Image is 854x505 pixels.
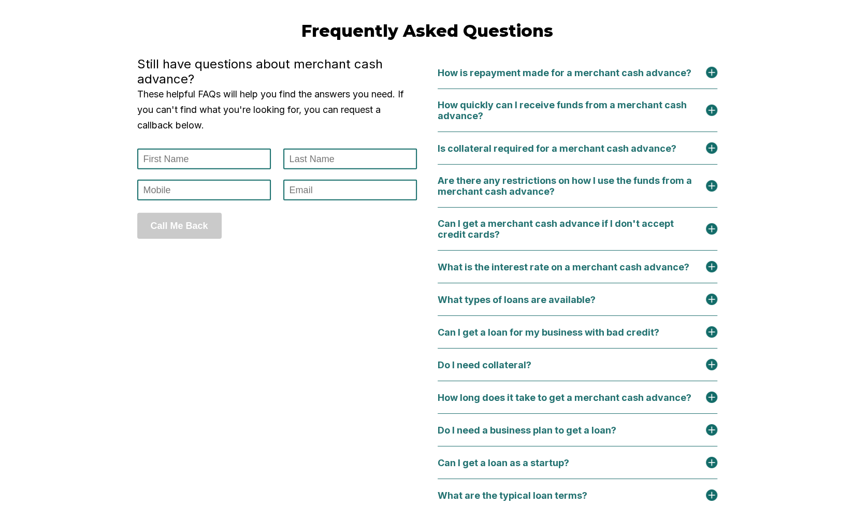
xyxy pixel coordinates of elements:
input: Mobile [137,180,271,200]
img: plus [706,67,717,78]
img: plus [706,223,717,235]
div: Do I need collateral? [438,359,544,370]
img: plus [706,180,717,192]
p: These helpful FAQs will help you find the answers you need. If you can't find what you're looking... [137,86,417,133]
div: Can I get a merchant cash advance if I don't accept credit cards? [438,218,706,240]
input: First Name [137,149,271,169]
div: Is collateral required for a merchant cash advance? [438,143,689,154]
div: How long does it take to get a merchant cash advance? [438,392,704,403]
h4: Still have questions about merchant cash advance? [137,56,417,86]
div: Can I get a loan as a startup? [438,457,582,468]
img: plus [706,142,717,154]
button: Call Me Back [137,213,222,239]
input: Last Name [283,149,417,169]
h2: Frequently Asked Questions [137,21,717,41]
img: plus [706,105,717,116]
input: Email [283,180,417,200]
div: Do I need a business plan to get a loan? [438,425,629,436]
img: plus [706,359,717,370]
img: plus [706,326,717,338]
div: What is the interest rate on a merchant cash advance? [438,262,702,272]
div: What are the typical loan terms? [438,490,600,501]
img: plus [706,294,717,305]
div: What types of loans are available? [438,294,608,305]
img: plus [706,489,717,501]
img: plus [706,457,717,468]
div: How is repayment made for a merchant cash advance? [438,67,704,78]
img: plus [706,424,717,436]
div: How quickly can I receive funds from a merchant cash advance? [438,99,706,121]
img: plus [706,261,717,272]
img: plus [706,392,717,403]
div: Are there any restrictions on how I use the funds from a merchant cash advance? [438,175,706,197]
div: Can I get a loan for my business with bad credit? [438,327,672,338]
